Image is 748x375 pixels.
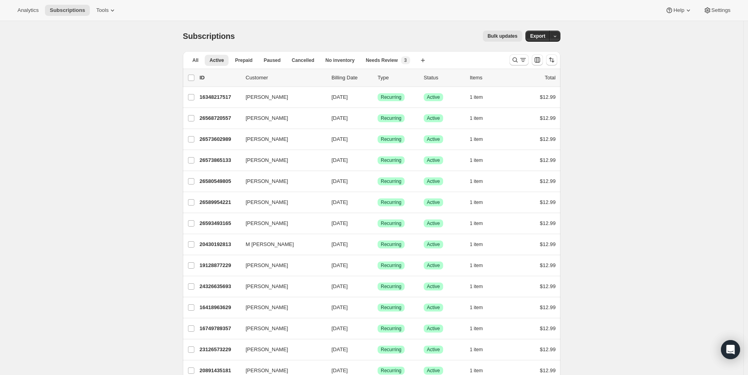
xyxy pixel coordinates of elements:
[241,217,320,230] button: [PERSON_NAME]
[470,304,483,311] span: 1 item
[470,367,483,374] span: 1 item
[530,33,545,39] span: Export
[241,322,320,335] button: [PERSON_NAME]
[200,113,556,124] div: 26568720557[PERSON_NAME][DATE]SuccessRecurringSuccessActive1 item$12.99
[378,74,417,82] div: Type
[200,93,239,101] p: 16348217517
[200,198,239,206] p: 26589954221
[200,176,556,187] div: 26580549805[PERSON_NAME][DATE]SuccessRecurringSuccessActive1 item$12.99
[470,346,483,353] span: 1 item
[200,135,239,143] p: 26573602989
[404,57,407,63] span: 3
[200,240,239,248] p: 20430192813
[292,57,314,63] span: Cancelled
[470,136,483,142] span: 1 item
[331,241,348,247] span: [DATE]
[381,346,401,353] span: Recurring
[200,346,239,354] p: 23126573229
[470,199,483,206] span: 1 item
[381,115,401,121] span: Recurring
[470,134,492,145] button: 1 item
[241,112,320,125] button: [PERSON_NAME]
[326,57,355,63] span: No inventory
[241,196,320,209] button: [PERSON_NAME]
[427,304,440,311] span: Active
[246,135,288,143] span: [PERSON_NAME]
[200,74,239,82] p: ID
[540,220,556,226] span: $12.99
[470,323,492,334] button: 1 item
[246,304,288,312] span: [PERSON_NAME]
[427,157,440,163] span: Active
[200,218,556,229] div: 26593493165[PERSON_NAME][DATE]SuccessRecurringSuccessActive1 item$12.99
[540,157,556,163] span: $12.99
[366,57,398,63] span: Needs Review
[235,57,252,63] span: Prepaid
[721,340,740,359] div: Open Intercom Messenger
[241,175,320,188] button: [PERSON_NAME]
[540,94,556,100] span: $12.99
[381,136,401,142] span: Recurring
[381,283,401,290] span: Recurring
[246,177,288,185] span: [PERSON_NAME]
[96,7,109,13] span: Tools
[488,33,517,39] span: Bulk updates
[331,346,348,352] span: [DATE]
[241,259,320,272] button: [PERSON_NAME]
[200,281,556,292] div: 24326635693[PERSON_NAME][DATE]SuccessRecurringSuccessActive1 item$12.99
[331,136,348,142] span: [DATE]
[241,280,320,293] button: [PERSON_NAME]
[246,240,294,248] span: M [PERSON_NAME]
[470,178,483,185] span: 1 item
[427,94,440,100] span: Active
[246,114,288,122] span: [PERSON_NAME]
[381,220,401,227] span: Recurring
[246,283,288,290] span: [PERSON_NAME]
[545,74,556,82] p: Total
[200,325,239,333] p: 16749789357
[209,57,224,63] span: Active
[381,178,401,185] span: Recurring
[200,323,556,334] div: 16749789357[PERSON_NAME][DATE]SuccessRecurringSuccessActive1 item$12.99
[264,57,281,63] span: Paused
[331,157,348,163] span: [DATE]
[331,74,371,82] p: Billing Date
[331,220,348,226] span: [DATE]
[427,367,440,374] span: Active
[331,94,348,100] span: [DATE]
[470,281,492,292] button: 1 item
[699,5,735,16] button: Settings
[381,241,401,248] span: Recurring
[470,94,483,100] span: 1 item
[470,115,483,121] span: 1 item
[246,219,288,227] span: [PERSON_NAME]
[381,157,401,163] span: Recurring
[13,5,43,16] button: Analytics
[200,197,556,208] div: 26589954221[PERSON_NAME][DATE]SuccessRecurringSuccessActive1 item$12.99
[200,114,239,122] p: 26568720557
[540,262,556,268] span: $12.99
[246,93,288,101] span: [PERSON_NAME]
[525,31,550,42] button: Export
[381,199,401,206] span: Recurring
[241,91,320,104] button: [PERSON_NAME]
[470,176,492,187] button: 1 item
[532,54,543,65] button: Customize table column order and visibility
[200,134,556,145] div: 26573602989[PERSON_NAME][DATE]SuccessRecurringSuccessActive1 item$12.99
[427,346,440,353] span: Active
[200,239,556,250] div: 20430192813M [PERSON_NAME][DATE]SuccessRecurringSuccessActive1 item$12.99
[200,283,239,290] p: 24326635693
[673,7,684,13] span: Help
[711,7,731,13] span: Settings
[200,177,239,185] p: 26580549805
[427,283,440,290] span: Active
[661,5,697,16] button: Help
[540,325,556,331] span: $12.99
[381,94,401,100] span: Recurring
[381,325,401,332] span: Recurring
[470,239,492,250] button: 1 item
[246,325,288,333] span: [PERSON_NAME]
[241,154,320,167] button: [PERSON_NAME]
[540,283,556,289] span: $12.99
[200,155,556,166] div: 26573865133[PERSON_NAME][DATE]SuccessRecurringSuccessActive1 item$12.99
